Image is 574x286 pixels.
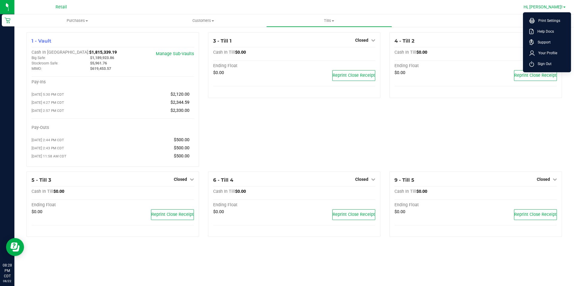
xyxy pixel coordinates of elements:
span: $500.00 [174,153,189,159]
span: $0.00 [394,209,405,214]
button: Reprint Close Receipt [514,209,557,220]
span: Closed [537,177,550,182]
span: 4 - Till 2 [394,38,414,44]
span: $2,120.00 [171,92,189,97]
div: Ending Float [32,202,113,208]
button: Reprint Close Receipt [514,70,557,81]
span: 9 - Till 5 [394,177,414,183]
span: [DATE] 4:27 PM CDT [32,100,64,105]
li: Sign Out [524,58,569,69]
div: Ending Float [213,202,294,208]
span: $5,961.76 [90,61,107,65]
span: $0.00 [213,209,224,214]
span: Support [534,39,551,45]
span: Big Safe: [32,56,46,60]
a: Help Docs [529,28,567,34]
span: MIMO: [32,67,42,71]
div: Ending Float [394,63,476,69]
span: $619,453.57 [90,66,111,71]
a: Tills [266,14,392,27]
span: Cash In Till [32,189,53,194]
span: [DATE] 11:58 AM CDT [32,154,66,158]
span: Cash In Till [213,50,235,55]
div: Pay-Ins [32,79,113,85]
a: Customers [140,14,266,27]
span: Reprint Close Receipt [151,212,194,217]
span: Help Docs [534,28,554,34]
span: Reprint Close Receipt [514,73,557,78]
span: Your Profile [535,50,557,56]
div: Ending Float [394,202,476,208]
span: 6 - Till 4 [213,177,233,183]
button: Reprint Close Receipt [332,70,375,81]
span: Print Settings [535,18,560,24]
span: Reprint Close Receipt [333,212,375,217]
span: Closed [355,38,368,43]
span: [DATE] 2:43 PM CDT [32,146,64,150]
span: $2,344.59 [171,100,189,105]
inline-svg: Retail [5,17,11,23]
p: 08:28 PM CDT [3,263,12,279]
span: $0.00 [235,50,246,55]
span: Hi, [PERSON_NAME]! [524,4,563,9]
button: Reprint Close Receipt [332,209,375,220]
span: $1,815,339.19 [89,50,117,55]
button: Reprint Close Receipt [151,209,194,220]
a: Manage Sub-Vaults [156,51,194,56]
span: $2,330.00 [171,108,189,113]
span: 3 - Till 1 [213,38,231,44]
span: [DATE] 2:57 PM CDT [32,109,64,113]
span: $500.00 [174,137,189,142]
span: [DATE] 5:30 PM CDT [32,92,64,97]
span: 5 - Till 3 [32,177,51,183]
span: Closed [355,177,368,182]
span: Retail [56,4,67,10]
span: $500.00 [174,145,189,150]
span: $0.00 [416,189,427,194]
span: [DATE] 2:44 PM CDT [32,138,64,142]
span: Sign Out [534,61,551,67]
span: Cash In Till [394,189,416,194]
a: Purchases [14,14,140,27]
span: $0.00 [53,189,64,194]
span: Purchases [14,18,140,23]
span: Cash In [GEOGRAPHIC_DATA]: [32,50,89,55]
span: Stockroom Safe: [32,61,58,65]
span: $0.00 [32,209,42,214]
p: 08/22 [3,279,12,283]
span: $1,189,923.86 [90,55,114,60]
div: Ending Float [213,63,294,69]
span: Cash In Till [213,189,235,194]
div: Pay-Outs [32,125,113,130]
span: Cash In Till [394,50,416,55]
span: Reprint Close Receipt [514,212,557,217]
span: Reprint Close Receipt [333,73,375,78]
span: $0.00 [416,50,427,55]
span: Closed [174,177,187,182]
span: $0.00 [213,70,224,75]
span: 1 - Vault [32,38,51,44]
span: Tills [267,18,392,23]
iframe: Resource center [6,238,24,256]
span: Customers [140,18,266,23]
a: Support [529,39,567,45]
span: $0.00 [394,70,405,75]
span: $0.00 [235,189,246,194]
